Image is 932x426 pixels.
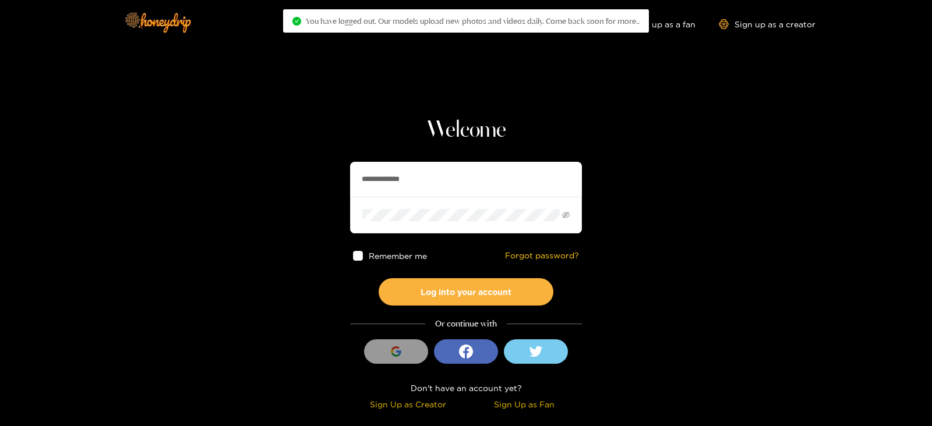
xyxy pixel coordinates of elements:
div: Sign Up as Creator [353,397,463,411]
span: You have logged out. Our models upload new photos and videos daily. Come back soon for more.. [306,16,640,26]
div: Sign Up as Fan [469,397,579,411]
a: Forgot password? [505,251,579,261]
span: Remember me [369,251,427,260]
div: Or continue with [350,317,582,331]
div: Don't have an account yet? [350,381,582,395]
span: check-circle [292,17,301,26]
a: Sign up as a fan [616,19,696,29]
h1: Welcome [350,116,582,144]
span: eye-invisible [562,211,570,219]
a: Sign up as a creator [719,19,815,29]
button: Log into your account [379,278,553,306]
